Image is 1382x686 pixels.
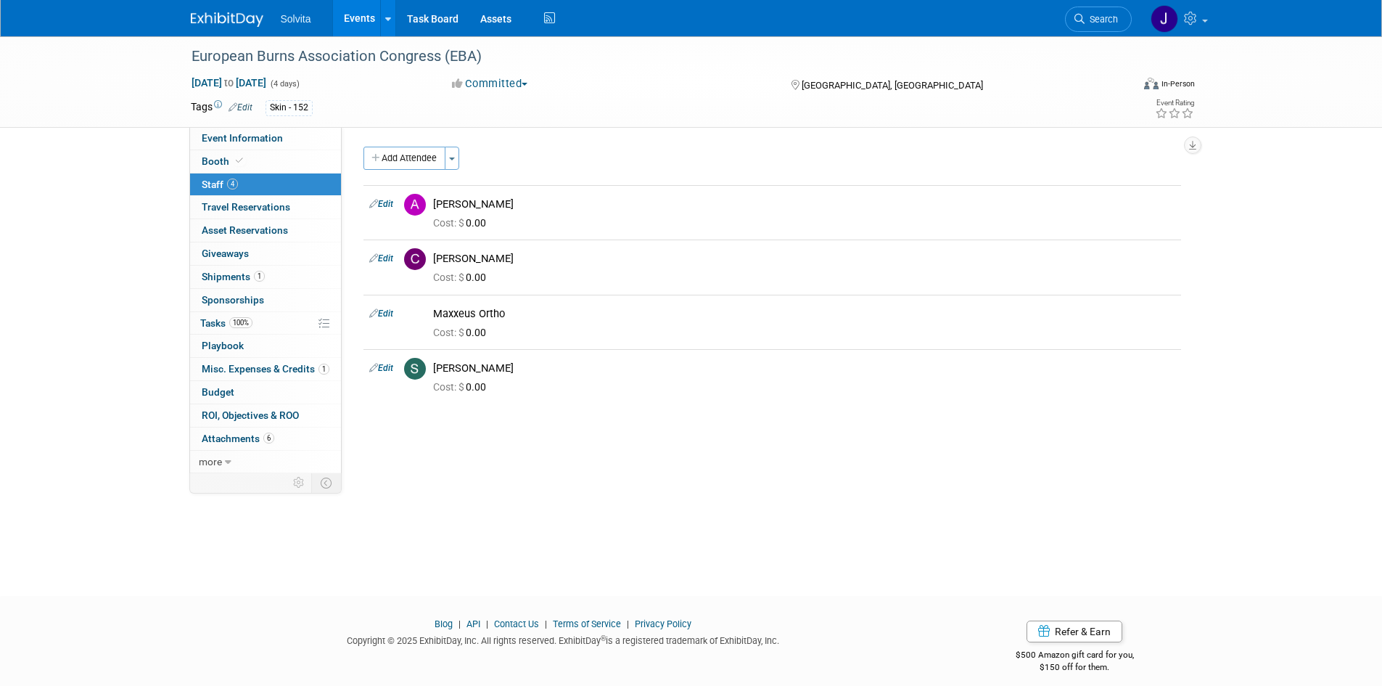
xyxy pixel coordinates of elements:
[190,150,341,173] a: Booth
[191,631,937,648] div: Copyright © 2025 ExhibitDay, Inc. All rights reserved. ExhibitDay is a registered trademark of Ex...
[311,473,341,492] td: Toggle Event Tabs
[190,289,341,311] a: Sponsorships
[287,473,312,492] td: Personalize Event Tab Strip
[202,224,288,236] span: Asset Reservations
[1046,75,1196,97] div: Event Format
[635,618,691,629] a: Privacy Policy
[190,173,341,196] a: Staff4
[229,102,252,113] a: Edit
[369,199,393,209] a: Edit
[1065,7,1132,32] a: Search
[190,266,341,288] a: Shipments1
[191,12,263,27] img: ExhibitDay
[222,77,236,89] span: to
[190,335,341,357] a: Playbook
[202,433,274,444] span: Attachments
[455,618,464,629] span: |
[802,80,983,91] span: [GEOGRAPHIC_DATA], [GEOGRAPHIC_DATA]
[369,309,393,319] a: Edit
[202,363,329,375] span: Misc. Expenses & Credits
[190,219,341,242] a: Asset Reservations
[433,217,492,229] span: 0.00
[369,363,393,373] a: Edit
[191,76,267,89] span: [DATE] [DATE]
[1151,5,1178,33] img: Josh Richardson
[186,44,1110,70] div: European Burns Association Congress (EBA)
[200,317,252,329] span: Tasks
[541,618,551,629] span: |
[190,127,341,150] a: Event Information
[433,307,1175,321] div: Maxxeus Ortho
[958,661,1192,674] div: $150 off for them.
[202,294,264,306] span: Sponsorships
[266,100,313,115] div: Skin - 152
[281,13,311,25] span: Solvita
[229,317,252,328] span: 100%
[190,451,341,473] a: more
[433,362,1175,375] div: [PERSON_NAME]
[202,179,238,190] span: Staff
[191,99,252,116] td: Tags
[433,197,1175,211] div: [PERSON_NAME]
[263,433,274,444] span: 6
[363,147,445,170] button: Add Attendee
[433,271,492,283] span: 0.00
[190,312,341,335] a: Tasks100%
[433,271,466,283] span: Cost: $
[202,409,299,421] span: ROI, Objectives & ROO
[433,327,466,338] span: Cost: $
[958,640,1192,673] div: $500 Amazon gift card for you,
[202,132,283,144] span: Event Information
[236,157,243,165] i: Booth reservation complete
[433,381,492,393] span: 0.00
[494,618,539,629] a: Contact Us
[202,271,265,282] span: Shipments
[190,381,341,404] a: Budget
[404,194,426,216] img: A.jpg
[202,340,244,351] span: Playbook
[227,179,238,189] span: 4
[369,253,393,264] a: Edit
[1155,99,1194,107] div: Event Rating
[1085,14,1118,25] span: Search
[404,248,426,270] img: C.jpg
[254,271,265,282] span: 1
[202,386,234,398] span: Budget
[447,76,533,91] button: Committed
[190,404,341,427] a: ROI, Objectives & ROO
[269,79,300,89] span: (4 days)
[433,381,466,393] span: Cost: $
[623,618,633,629] span: |
[318,364,329,375] span: 1
[1144,78,1159,89] img: Format-Inperson.png
[202,155,246,167] span: Booth
[199,456,222,467] span: more
[190,242,341,265] a: Giveaways
[433,217,466,229] span: Cost: $
[190,358,341,380] a: Misc. Expenses & Credits1
[466,618,480,629] a: API
[482,618,492,629] span: |
[190,428,341,450] a: Attachments6
[1027,621,1122,642] a: Refer & Earn
[433,327,492,338] span: 0.00
[202,248,249,259] span: Giveaways
[601,634,606,642] sup: ®
[553,618,621,629] a: Terms of Service
[1161,78,1195,89] div: In-Person
[435,618,453,629] a: Blog
[190,196,341,219] a: Travel Reservations
[202,201,290,213] span: Travel Reservations
[433,252,1175,266] div: [PERSON_NAME]
[404,358,426,380] img: S.jpg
